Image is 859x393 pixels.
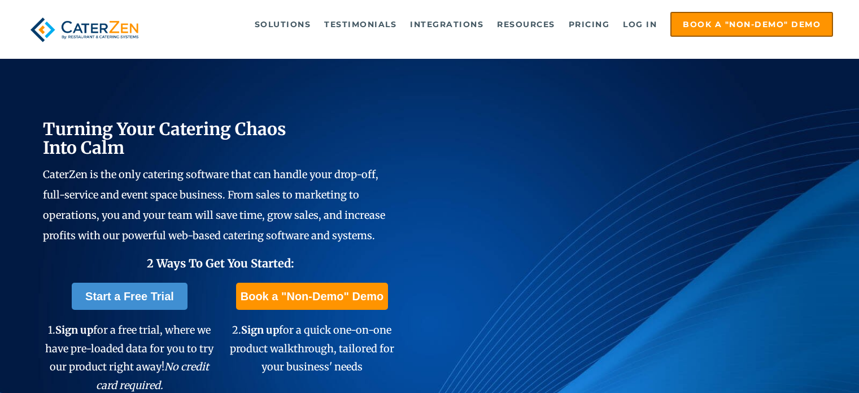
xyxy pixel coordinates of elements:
a: Resources [491,13,561,36]
a: Testimonials [319,13,402,36]
span: 2 Ways To Get You Started: [147,256,294,270]
a: Book a "Non-Demo" Demo [236,283,388,310]
a: Pricing [563,13,616,36]
a: Book a "Non-Demo" Demo [670,12,833,37]
span: 1. for a free trial, where we have pre-loaded data for you to try our product right away! [45,323,213,391]
span: Sign up [241,323,279,336]
a: Log in [617,13,662,36]
a: Start a Free Trial [72,283,188,310]
iframe: Help widget launcher [758,349,847,381]
div: Navigation Menu [164,12,833,37]
a: Integrations [404,13,489,36]
img: caterzen [26,12,143,47]
span: Sign up [55,323,93,336]
a: Solutions [249,13,317,36]
span: Turning Your Catering Chaos Into Calm [43,118,286,158]
span: CaterZen is the only catering software that can handle your drop-off, full-service and event spac... [43,168,385,242]
span: 2. for a quick one-on-one product walkthrough, tailored for your business' needs [230,323,394,373]
em: No credit card required. [96,360,210,391]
